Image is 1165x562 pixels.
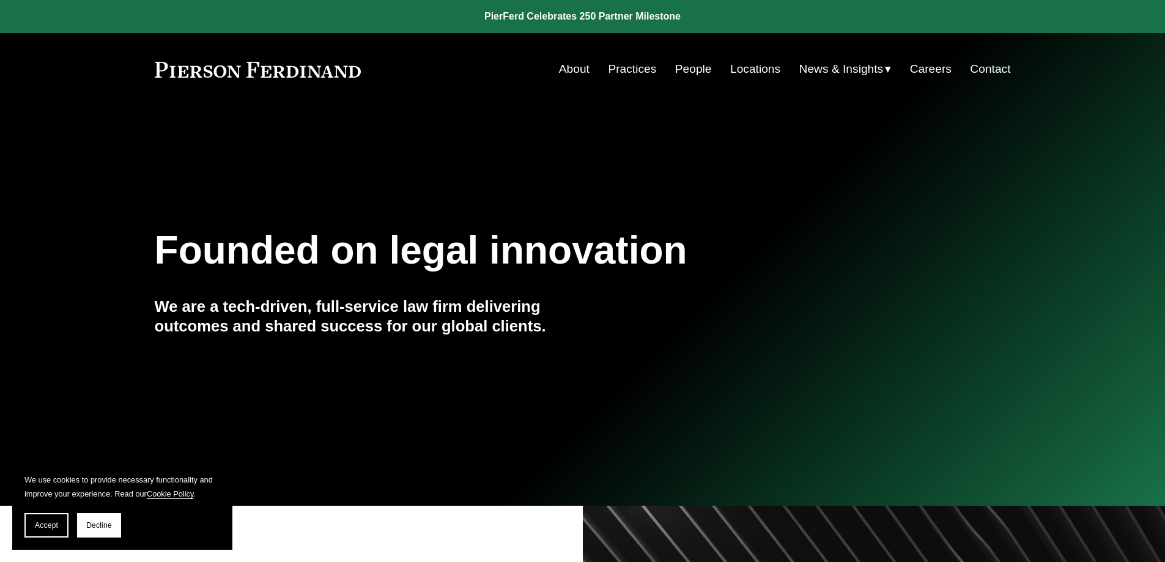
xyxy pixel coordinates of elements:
[24,473,220,501] p: We use cookies to provide necessary functionality and improve your experience. Read our .
[147,489,194,498] a: Cookie Policy
[730,57,780,81] a: Locations
[155,297,583,336] h4: We are a tech-driven, full-service law firm delivering outcomes and shared success for our global...
[155,228,868,273] h1: Founded on legal innovation
[608,57,656,81] a: Practices
[559,57,590,81] a: About
[799,59,884,80] span: News & Insights
[675,57,712,81] a: People
[77,513,121,538] button: Decline
[799,57,892,81] a: folder dropdown
[12,460,232,550] section: Cookie banner
[86,521,112,530] span: Decline
[24,513,68,538] button: Accept
[970,57,1010,81] a: Contact
[910,57,952,81] a: Careers
[35,521,58,530] span: Accept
